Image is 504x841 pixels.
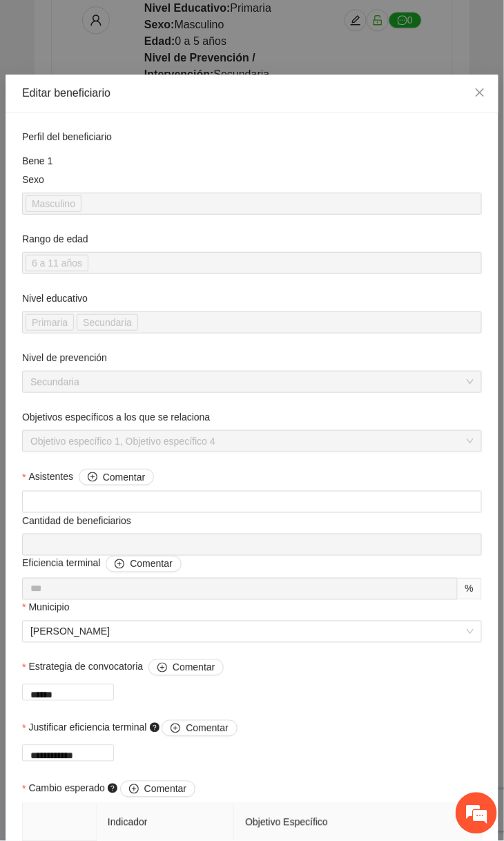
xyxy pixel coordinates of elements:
span: Primaria [32,315,68,330]
span: Objetivo específico 1, Objetivo específico 4 [30,431,474,452]
div: Bene 1 [22,153,482,168]
span: Secundaria [30,371,474,392]
label: Nivel educativo [22,291,88,306]
div: Editar beneficiario [22,86,482,101]
button: Eficiencia terminal [106,556,181,572]
span: Cambio esperado [28,781,195,797]
span: Comentar [130,557,172,572]
span: Comentar [186,721,228,736]
span: Comentar [103,470,145,485]
span: 6 a 11 años [26,255,88,271]
span: Allende [30,621,474,642]
span: Estamos en línea. [80,184,191,324]
span: Cantidad de beneficiarios [22,513,137,528]
span: Justificar eficiencia terminal [28,720,237,737]
textarea: Escriba su mensaje y pulse “Intro” [7,377,263,425]
label: Rango de edad [22,231,88,246]
span: 6 a 11 años [32,255,82,271]
span: Comentar [173,660,215,675]
span: Eficiencia terminal [22,556,182,572]
div: Minimizar ventana de chat en vivo [226,7,260,40]
span: Secundaria [83,315,132,330]
button: Close [461,75,498,112]
span: Comentar [144,782,186,797]
label: Municipio [22,600,70,615]
label: Sexo [22,172,44,187]
span: Perfil del beneficiario [22,129,117,144]
span: plus-circle [115,559,124,570]
span: Estrategia de convocatoria [28,659,224,676]
span: Masculino [26,195,81,212]
button: Asistentes [79,469,154,485]
span: plus-circle [171,724,180,735]
div: Chatee con nosotros ahora [72,70,232,88]
span: question-circle [150,723,159,733]
span: Asistentes [28,469,154,485]
span: plus-circle [129,784,139,795]
button: Estrategia de convocatoria [148,659,224,676]
span: Masculino [32,196,75,211]
button: Cambio esperado question-circle [120,781,195,797]
label: Nivel de prevención [22,350,107,365]
div: % [458,578,482,600]
span: Primaria [26,314,74,331]
span: Secundaria [77,314,138,331]
label: Objetivos específicos a los que se relaciona [22,409,210,425]
span: close [474,87,485,98]
span: plus-circle [88,472,97,483]
span: plus-circle [157,663,167,674]
button: Justificar eficiencia terminal question-circle [162,720,237,737]
span: question-circle [108,784,117,793]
